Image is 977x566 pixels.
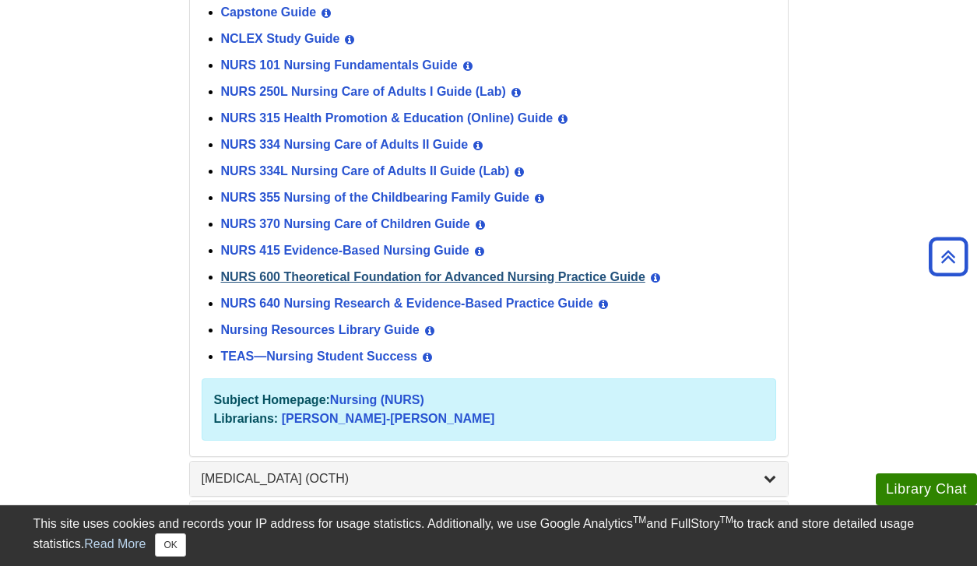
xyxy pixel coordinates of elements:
a: NURS 600 Theoretical Foundation for Advanced Nursing Practice Guide [221,270,645,283]
a: Nursing Resources Library Guide [221,323,420,336]
a: NURS 315 Health Promotion & Education (Online) Guide [221,111,554,125]
a: NURS 101 Nursing Fundamentals Guide [221,58,458,72]
div: This site uses cookies and records your IP address for usage statistics. Additionally, we use Goo... [33,515,944,557]
strong: Librarians: [214,412,279,425]
a: NURS 415 Evidence-Based Nursing Guide [221,244,469,257]
a: Capstone Guide [221,5,317,19]
button: Library Chat [876,473,977,505]
a: [MEDICAL_DATA] (OCTH) [202,469,776,488]
a: NURS 370 Nursing Care of Children Guide [221,217,470,230]
strong: Subject Homepage: [214,393,330,406]
a: NURS 334L Nursing Care of Adults II Guide (Lab) [221,164,510,178]
a: NURS 250L Nursing Care of Adults I Guide (Lab) [221,85,506,98]
a: Nursing (NURS) [330,393,424,406]
a: NCLEX Study Guide [221,32,340,45]
a: NURS 640 Nursing Research & Evidence-Based Practice Guide [221,297,593,310]
a: Back to Top [923,246,973,267]
a: NURS 355 Nursing of the Childbearing Family Guide [221,191,530,204]
button: Close [155,533,185,557]
a: [PERSON_NAME]-[PERSON_NAME] [282,412,495,425]
sup: TM [633,515,646,526]
a: TEAS—Nursing Student Success [221,350,418,363]
sup: TM [720,515,733,526]
a: NURS 334 Nursing Care of Adults II Guide [221,138,469,151]
a: Read More [84,537,146,550]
